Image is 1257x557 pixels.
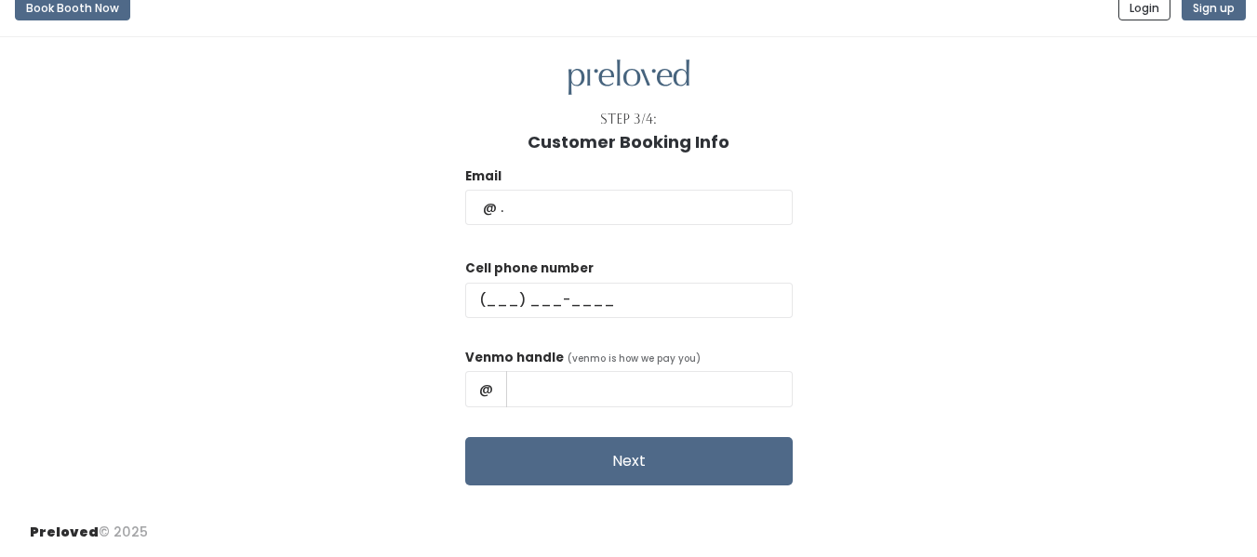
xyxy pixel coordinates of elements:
button: Next [465,437,793,485]
span: (venmo is how we pay you) [568,351,701,365]
h1: Customer Booking Info [528,133,729,152]
span: Preloved [30,523,99,541]
div: Step 3/4: [600,110,657,129]
label: Email [465,167,501,186]
div: © 2025 [30,508,148,542]
input: @ . [465,190,793,225]
input: (___) ___-____ [465,283,793,318]
img: preloved logo [568,60,689,96]
span: @ [465,371,507,406]
label: Cell phone number [465,259,594,278]
label: Venmo handle [465,349,564,367]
